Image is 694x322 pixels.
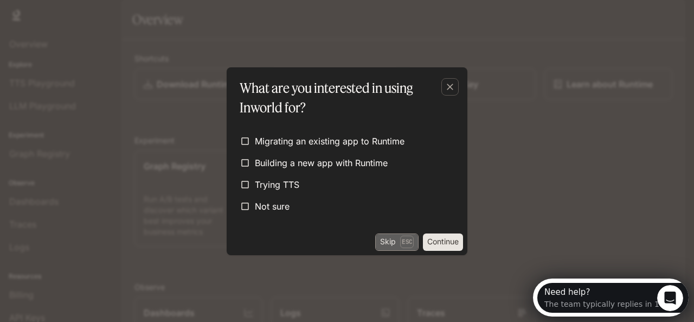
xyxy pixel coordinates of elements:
span: Building a new app with Runtime [255,156,388,169]
span: Not sure [255,200,290,213]
span: Trying TTS [255,178,299,191]
button: SkipEsc [375,233,419,251]
p: What are you interested in using Inworld for? [240,78,450,117]
span: Migrating an existing app to Runtime [255,135,404,148]
button: Continue [423,233,463,251]
div: Open Intercom Messenger [4,4,163,34]
div: The team typically replies in 1d [11,18,131,29]
iframe: Intercom live chat [657,285,683,311]
iframe: Intercom live chat discovery launcher [533,279,689,317]
p: Esc [400,236,414,248]
div: Need help? [11,9,131,18]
